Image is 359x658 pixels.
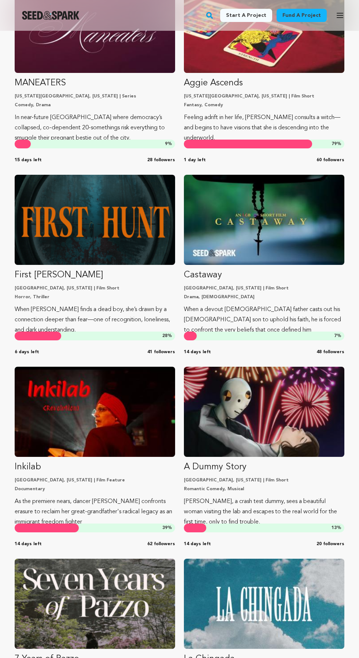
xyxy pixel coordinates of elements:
p: MANEATERS [15,77,175,89]
p: Horror, Thriller [15,294,175,300]
a: Fund Castaway [184,175,344,335]
a: Fund Inkilab [15,367,175,527]
a: Start a project [220,9,272,22]
span: 62 followers [147,541,175,547]
p: As the premiere nears, dancer [PERSON_NAME] confronts erasure to reclaim her great-grandfather's ... [15,496,175,527]
span: 14 days left [184,541,211,547]
a: Fund A Dummy Story [184,367,344,527]
a: Fund First Hunt [15,175,175,335]
span: % [332,141,341,147]
p: A Dummy Story [184,461,344,473]
span: 60 followers [317,157,344,163]
img: Seed&Spark Logo Dark Mode [22,11,79,20]
p: First [PERSON_NAME] [15,269,175,281]
span: 79 [332,142,337,146]
span: 20 followers [317,541,344,547]
span: % [332,525,341,531]
span: % [162,525,172,531]
span: % [162,333,172,339]
p: Fantasy, Comedy [184,102,344,108]
p: Castaway [184,269,344,281]
span: 39 [162,526,167,530]
p: In near-future [GEOGRAPHIC_DATA] where democracy’s collapsed, co-dependent 20-somethings risk eve... [15,112,175,143]
p: [GEOGRAPHIC_DATA], [US_STATE] | Film Short [184,285,344,291]
a: Seed&Spark Homepage [22,11,79,20]
p: [GEOGRAPHIC_DATA], [US_STATE] | Film Short [184,477,344,483]
p: [PERSON_NAME], a crash test dummy, sees a beautiful woman visiting the lab and escapes to the rea... [184,496,344,527]
p: Aggie Ascends [184,77,344,89]
p: When a devout [DEMOGRAPHIC_DATA] father casts out his [DEMOGRAPHIC_DATA] son to uphold his faith,... [184,304,344,335]
p: Romantic Comedy, Musical [184,486,344,492]
span: 14 days left [15,541,42,547]
p: Inkilab [15,461,175,473]
p: [GEOGRAPHIC_DATA], [US_STATE] | Film Feature [15,477,175,483]
p: When [PERSON_NAME] finds a dead boy, she’s drawn by a connection deeper than fear—one of recognit... [15,304,175,335]
span: % [334,333,341,339]
span: 15 days left [15,157,42,163]
span: 41 followers [147,349,175,355]
span: 28 [162,334,167,338]
p: Comedy, Drama [15,102,175,108]
span: 13 [332,526,337,530]
span: 7 [334,334,337,338]
span: 48 followers [317,349,344,355]
span: % [165,141,172,147]
span: 6 days left [15,349,39,355]
span: 28 followers [147,157,175,163]
p: Drama, [DEMOGRAPHIC_DATA] [184,294,344,300]
span: 14 days left [184,349,211,355]
a: Fund a project [277,9,327,22]
p: [US_STATE][GEOGRAPHIC_DATA], [US_STATE] | Series [15,93,175,99]
p: [GEOGRAPHIC_DATA], [US_STATE] | Film Short [15,285,175,291]
p: Documentary [15,486,175,492]
span: 9 [165,142,167,146]
span: 1 day left [184,157,206,163]
p: [US_STATE][GEOGRAPHIC_DATA], [US_STATE] | Film Short [184,93,344,99]
p: Feeling adrift in her life, [PERSON_NAME] consults a witch—and begins to have visions that she is... [184,112,344,143]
